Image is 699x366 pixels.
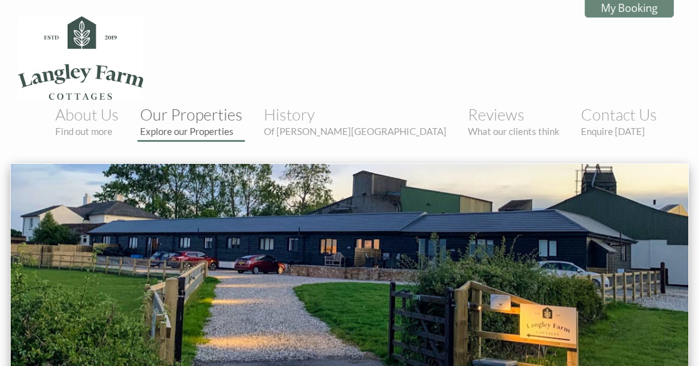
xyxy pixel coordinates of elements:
[264,126,447,137] small: Of [PERSON_NAME][GEOGRAPHIC_DATA]
[140,126,242,137] small: Explore our Properties
[581,126,657,137] small: Enquire [DATE]
[468,105,560,137] a: ReviewsWhat our clients think
[55,126,119,137] small: Find out more
[264,105,447,137] a: HistoryOf [PERSON_NAME][GEOGRAPHIC_DATA]
[581,105,657,137] a: Contact UsEnquire [DATE]
[468,126,560,137] small: What our clients think
[55,105,119,137] a: About UsFind out more
[140,105,242,137] a: Our PropertiesExplore our Properties
[18,16,143,100] img: Langley Farm Cottages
